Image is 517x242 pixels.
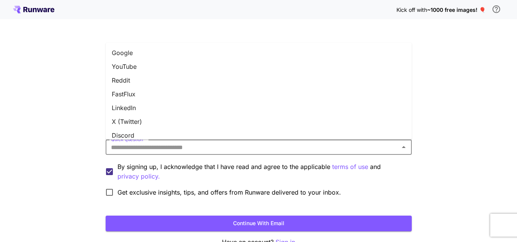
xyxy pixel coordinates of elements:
li: YouTube [106,60,412,73]
button: By signing up, I acknowledge that I have read and agree to the applicable and privacy policy. [332,162,368,172]
button: In order to qualify for free credit, you need to sign up with a business email address and click ... [489,2,504,17]
p: privacy policy. [117,172,160,181]
button: By signing up, I acknowledge that I have read and agree to the applicable terms of use and [117,172,160,181]
button: Continue with email [106,216,412,231]
li: Discord [106,128,412,142]
li: Google [106,46,412,60]
li: Reddit [106,73,412,87]
li: FastFlux [106,87,412,101]
span: Kick off with [396,6,427,13]
button: Close [398,142,409,153]
span: Get exclusive insights, tips, and offers from Runware delivered to your inbox. [117,188,341,197]
span: ~1000 free images! 🎈 [427,6,486,13]
li: LinkedIn [106,101,412,115]
li: X (Twitter) [106,115,412,128]
p: By signing up, I acknowledge that I have read and agree to the applicable and [117,162,406,181]
p: terms of use [332,162,368,172]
